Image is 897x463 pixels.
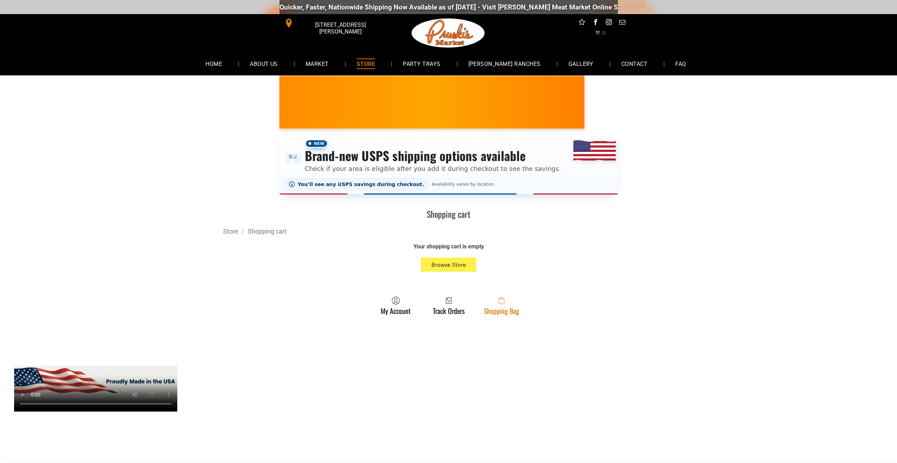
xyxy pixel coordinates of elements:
[458,54,551,73] a: [PERSON_NAME] RANCHES
[223,209,674,220] h1: Shopping cart
[421,258,477,272] button: Browse Store
[279,18,387,29] a: [STREET_ADDRESS][PERSON_NAME]
[346,54,386,73] a: STORE
[223,227,674,236] div: Breadcrumbs
[295,18,386,38] span: [STREET_ADDRESS][PERSON_NAME]
[480,296,523,315] a: Shopping Bag
[430,182,496,187] span: Availability varies by location.
[591,18,600,29] a: facebook
[577,18,586,29] a: Social network
[431,261,466,268] span: Browse Store
[558,54,604,73] a: GALLERY
[573,107,711,118] span: [PERSON_NAME] MARKET
[604,18,613,29] a: instagram
[665,54,696,73] a: FAQ
[377,296,414,315] a: My Account
[618,18,627,29] a: email
[305,139,328,148] span: New
[611,54,658,73] a: CONTACT
[305,164,561,173] p: Check if your area is eligible after you add it during checkout to see the savings.
[295,54,339,73] a: MARKET
[602,30,606,36] span: 0
[223,228,238,235] a: Store
[271,3,698,11] div: Quicker, Faster, Nationwide Shipping Now Available as of [DATE] - Visit [PERSON_NAME] Meat Market...
[429,296,468,315] a: Track Orders
[195,54,233,73] a: HOME
[305,148,561,163] h3: Brand-new USPS shipping options available
[239,54,288,73] a: ABOUT US
[238,228,248,235] span: /
[248,228,287,235] a: Shopping cart
[279,135,618,195] div: Shipping options announcement
[410,14,486,52] img: Pruski-s+Market+HQ+Logo2-1920w.png
[322,243,576,251] div: Your shopping cart is empty
[298,181,424,187] span: You’ll see any USPS savings during checkout.
[392,54,451,73] a: PARTY TRAYS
